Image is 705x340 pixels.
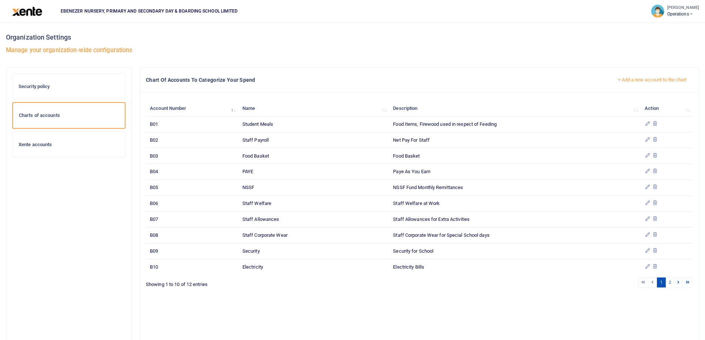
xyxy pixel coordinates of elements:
[12,102,125,129] a: Charts of accounts
[150,216,158,222] span: B07
[12,8,42,14] a: logo-large logo-large
[242,232,288,238] span: Staff Corporate Wear
[393,121,497,127] span: Food Items, Firewood used in respect of Feeding
[667,11,699,17] span: Operations
[242,137,269,143] span: Staff Payroll
[19,142,119,148] h6: Xente accounts
[150,232,158,238] span: B08
[6,47,699,54] h5: Manage your organization-wide configurations
[238,101,389,117] th: Name: activate to sort column ascending
[58,8,241,14] span: EBENEZER NURSERY, PRIMARY AND SECONDARY DAY & BOARDING SCHOOL LIMITED
[150,185,158,190] span: B05
[393,248,433,254] span: Security for School
[641,101,693,117] th: Action: activate to sort column ascending
[19,84,119,90] h6: Security policy
[150,201,158,206] span: B06
[651,4,664,18] img: profile-user
[667,5,699,11] small: [PERSON_NAME]
[150,121,158,127] span: B01
[393,185,463,190] span: NSSF Fund Monthly Remittances
[393,264,424,270] span: Electricity Bills
[242,264,263,270] span: Electricity
[657,277,666,287] a: 1
[19,112,119,118] h6: Charts of accounts
[146,277,371,288] div: Showing 1 to 10 of 12 entries
[389,101,641,117] th: Description: activate to sort column ascending
[242,185,254,190] span: NSSF
[150,248,158,254] span: B09
[665,277,674,287] a: 2
[393,169,430,174] span: Paye As You Earn
[242,169,253,174] span: PAYE
[12,132,125,158] a: Xente accounts
[242,248,260,254] span: Security
[242,153,269,159] span: Food Basket
[242,201,271,206] span: Staff Welfare
[146,101,238,117] th: Account Number: activate to sort column descending
[150,153,158,159] span: B03
[242,121,273,127] span: Student Meals
[393,137,430,143] span: Net Pay For Staff
[146,76,605,84] h4: Chart Of Accounts To Categorize Your Spend
[150,169,158,174] span: B04
[651,4,699,18] a: profile-user [PERSON_NAME] Operations
[393,216,470,222] span: Staff Allowances for Extra Activities
[242,216,279,222] span: Staff Allowances
[393,232,489,238] span: Staff Corporate Wear for Special School days
[393,201,440,206] span: Staff Welfare at Work
[393,153,420,159] span: Food Basket
[12,7,42,16] img: logo-large
[12,74,125,100] a: Security policy
[611,74,693,86] button: Add a new account to the chart
[150,264,158,270] span: B10
[6,32,699,43] h3: Organization Settings
[150,137,158,143] span: B02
